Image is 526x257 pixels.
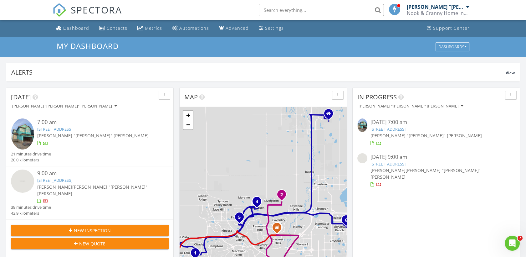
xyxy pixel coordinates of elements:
div: #130, 612-500 Country Hills Blvd NE , Calgary AB T3K 5K3 [277,227,281,231]
a: [STREET_ADDRESS] [37,177,72,183]
img: streetview [11,170,34,193]
div: 7:00 am [37,118,156,126]
div: [PERSON_NAME] "[PERSON_NAME]" [PERSON_NAME] [359,104,463,108]
i: 5 [238,215,241,220]
i: 4 [256,200,258,204]
button: [PERSON_NAME] "[PERSON_NAME]" [PERSON_NAME] [357,102,464,111]
div: 9:00 am [37,170,156,177]
div: Alerts [11,68,506,76]
div: Dashboards [438,45,467,49]
div: Nook & Cranny Home Inspections Ltd. [407,10,469,16]
a: Zoom in [183,111,193,120]
button: New Quote [11,238,169,249]
div: 144 Carringsby Ave NW , Calgary, AB T3P 1S1 [257,201,261,205]
span: In Progress [357,93,397,101]
div: Automations [179,25,209,31]
a: Automations (Basic) [170,23,212,34]
i: 2 [280,193,283,197]
span: [DATE] [11,93,31,101]
span: New Quote [79,240,105,247]
div: [PERSON_NAME] "[PERSON_NAME]" [PERSON_NAME] [407,4,465,10]
input: Search everything... [259,4,384,16]
div: Dashboard [63,25,89,31]
button: New Inspection [11,225,169,236]
a: Contacts [97,23,130,34]
div: Settings [265,25,284,31]
span: SPECTORA [71,3,122,16]
img: 9378490%2Fcover_photos%2FPAquU0q0wr3OpZf0D8qF%2Fsmall.jpg [357,118,367,132]
span: [PERSON_NAME] "[PERSON_NAME]" [PERSON_NAME] [370,167,481,180]
i: 1 [194,251,197,255]
a: Advanced [217,23,251,34]
a: [STREET_ADDRESS] [370,161,406,167]
a: 7:00 am [STREET_ADDRESS] [PERSON_NAME] "[PERSON_NAME]" [PERSON_NAME] 21 minutes drive time 20.0 k... [11,118,169,163]
span: 7 [518,236,523,241]
iframe: Intercom live chat [505,236,520,251]
a: Settings [256,23,286,34]
a: 9:00 am [STREET_ADDRESS] [PERSON_NAME][PERSON_NAME] "[PERSON_NAME]" [PERSON_NAME] 38 minutes driv... [11,170,169,216]
a: [STREET_ADDRESS] [37,126,72,132]
a: Metrics [135,23,165,34]
div: Advanced [226,25,249,31]
button: Dashboards [436,42,469,51]
div: [DATE] 9:00 am [370,153,502,161]
img: streetview [357,153,367,163]
a: [DATE] 7:00 am [STREET_ADDRESS] [PERSON_NAME] "[PERSON_NAME]" [PERSON_NAME] [357,118,515,146]
div: [PERSON_NAME] "[PERSON_NAME]" [PERSON_NAME] [12,104,117,108]
a: Support Center [424,23,472,34]
div: 38 minutes drive time [11,204,51,210]
span: [PERSON_NAME] "[PERSON_NAME]" [PERSON_NAME] [370,133,482,139]
img: The Best Home Inspection Software - Spectora [53,3,66,17]
div: Contacts [107,25,127,31]
a: SPECTORA [53,8,122,22]
a: Dashboard [54,23,92,34]
div: 21 minutes drive time [11,151,51,157]
span: Map [184,93,198,101]
span: [PERSON_NAME] "[PERSON_NAME]" [PERSON_NAME] [37,133,149,139]
div: 1329 Ravenswood Dr SE, Airdrie AB T4A 0L7 [329,113,332,117]
div: 636 Skyview Ranch Grove NE, Calgary, AB T3N 0R8 [346,220,350,223]
span: New Inspection [74,227,111,234]
div: 22 Evansmeade Close NW, Calgary, AB T3P 1C2 [239,217,243,221]
button: [PERSON_NAME] "[PERSON_NAME]" [PERSON_NAME] [11,102,118,111]
a: Zoom out [183,120,193,129]
div: Metrics [145,25,162,31]
div: [DATE] 7:00 am [370,118,502,126]
span: [PERSON_NAME] [370,167,406,173]
i: 6 [345,218,347,223]
div: 15 Lewiston Dr NE, Calgary, AB T3P 2J5 [282,194,285,198]
div: 20.0 kilometers [11,157,51,163]
a: [STREET_ADDRESS] [370,126,406,132]
div: 43.9 kilometers [11,210,51,216]
img: 9378490%2Fcover_photos%2FPAquU0q0wr3OpZf0D8qF%2Fsmall.jpg [11,118,34,149]
div: Support Center [433,25,470,31]
a: [DATE] 9:00 am [STREET_ADDRESS] [PERSON_NAME][PERSON_NAME] "[PERSON_NAME]" [PERSON_NAME] [357,153,515,188]
div: 47 Hawkside Close NW, Calgary, AB T3G 3K4 [195,253,199,256]
span: My Dashboard [57,41,119,51]
span: View [506,70,515,76]
span: [PERSON_NAME] [37,184,72,190]
span: [PERSON_NAME] "[PERSON_NAME]" [PERSON_NAME] [37,184,147,197]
